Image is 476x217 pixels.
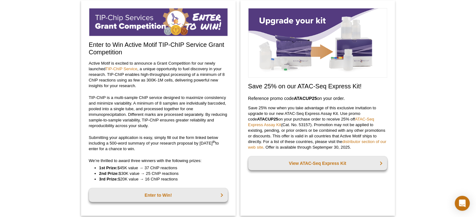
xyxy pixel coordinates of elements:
[294,96,317,101] strong: ATACUP25
[248,156,387,170] a: View ATAC-Seq Express Kit
[99,177,118,181] strong: 3rd Prize:
[257,117,278,121] strong: ATACUP25
[89,41,228,56] h2: Enter to Win Active Motif TIP-ChIP Service Grant Competition
[89,8,228,36] img: TIP-ChIP Service Grant Competition
[89,61,228,89] p: Active Motif is excited to announce a Grant Competition for our newly launched , a unique opportu...
[248,95,387,102] h3: Reference promo code on your order.
[89,188,228,202] a: Enter to Win!
[99,171,222,176] li: $30K value → 25 ChIP reactions
[248,8,387,78] img: Save on ATAC-Seq Express Assay Kit
[89,95,228,129] p: TIP-ChIP is a multi-sample ChIP service designed to maximize consistency and minimize variability...
[89,135,228,152] p: Submitting your application is easy, simply fill out the form linked below including a 500-word s...
[248,105,387,150] p: Save 25% now when you take advantage of this exclusive invitation to upgrade to our new ATAC-Seq ...
[99,165,118,170] strong: 1st Prize:
[99,176,222,182] li: $20K value → 16 ChIP reactions
[99,165,222,171] li: $45K value → 37 ChIP reactions
[99,171,119,176] strong: 2nd Prize:
[248,82,387,90] h2: Save 25% on our ATAC-Seq Express Kit!
[455,196,470,211] div: Open Intercom Messenger
[89,158,228,164] p: We’re thrilled to award three winners with the following prizes:
[212,140,215,143] sup: th
[105,67,137,71] a: TIP-ChIP Service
